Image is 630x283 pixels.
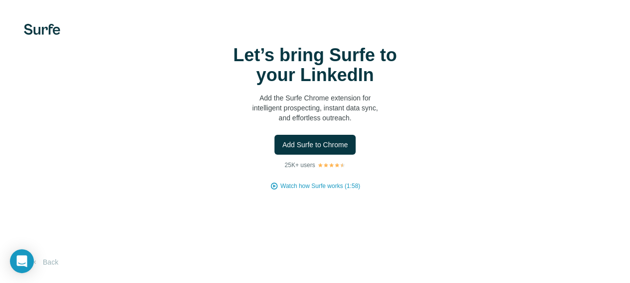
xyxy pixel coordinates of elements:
[216,45,415,85] h1: Let’s bring Surfe to your LinkedIn
[24,253,65,271] button: Back
[216,93,415,123] p: Add the Surfe Chrome extension for intelligent prospecting, instant data sync, and effortless out...
[280,182,360,190] button: Watch how Surfe works (1:58)
[284,161,315,170] p: 25K+ users
[317,162,346,168] img: Rating Stars
[282,140,348,150] span: Add Surfe to Chrome
[10,249,34,273] div: Open Intercom Messenger
[24,24,60,35] img: Surfe's logo
[274,135,356,155] button: Add Surfe to Chrome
